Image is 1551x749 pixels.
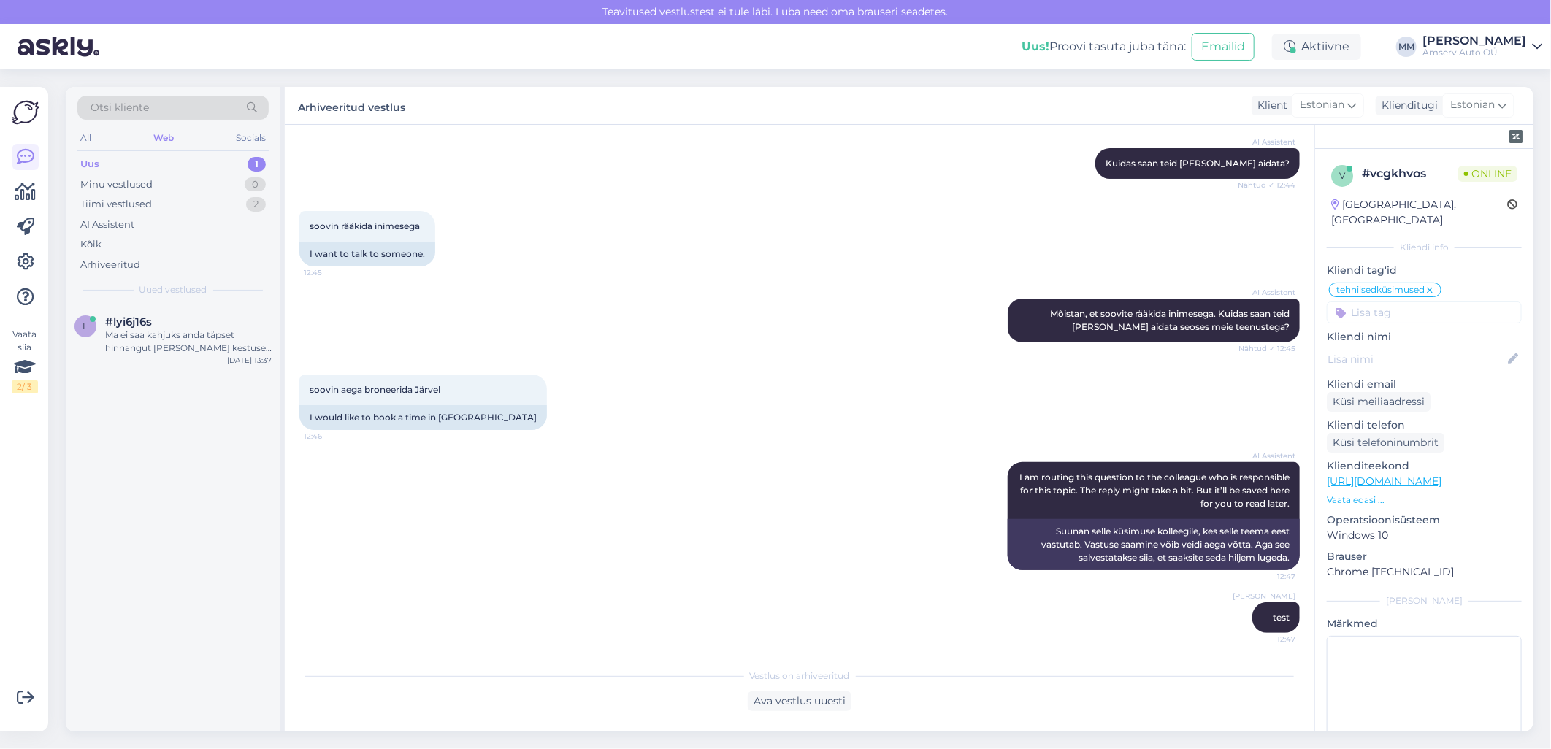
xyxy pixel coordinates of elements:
[310,384,440,395] span: soovin aega broneerida Järvel
[1509,130,1523,143] img: zendesk
[1106,158,1290,169] span: Kuidas saan teid [PERSON_NAME] aidata?
[150,128,177,147] div: Web
[1327,616,1522,631] p: Märkmed
[1327,564,1522,580] p: Chrome [TECHNICAL_ID]
[1396,37,1417,57] div: MM
[1327,493,1522,507] p: Vaata edasi ...
[304,267,359,278] span: 12:45
[80,258,140,272] div: Arhiveeritud
[80,157,99,172] div: Uus
[77,128,94,147] div: All
[1252,98,1287,113] div: Klient
[1327,301,1522,323] input: Lisa tag
[1327,263,1522,278] p: Kliendi tag'id
[1327,241,1522,254] div: Kliendi info
[1376,98,1438,113] div: Klienditugi
[1272,34,1361,60] div: Aktiivne
[1327,594,1522,607] div: [PERSON_NAME]
[1008,519,1300,570] div: Suunan selle küsimuse kolleegile, kes selle teema eest vastutab. Vastuse saamine võib veidi aega ...
[1422,47,1526,58] div: Amserv Auto OÜ
[12,99,39,126] img: Askly Logo
[105,315,152,329] span: #lyi6j16s
[1458,166,1517,182] span: Online
[1192,33,1255,61] button: Emailid
[246,197,266,212] div: 2
[105,329,272,355] div: Ma ei saa kahjuks anda täpset hinnangut [PERSON_NAME] kestuse kohta, kuna see sõltub kahjustuse u...
[1327,528,1522,543] p: Windows 10
[1019,472,1292,509] span: I am routing this question to the colleague who is responsible for this topic. The reply might ta...
[1450,97,1495,113] span: Estonian
[12,380,38,393] div: 2 / 3
[1327,433,1444,453] div: Küsi telefoninumbrit
[750,669,850,683] span: Vestlus on arhiveeritud
[1327,549,1522,564] p: Brauser
[1327,329,1522,345] p: Kliendi nimi
[1327,512,1522,528] p: Operatsioonisüsteem
[1328,351,1505,367] input: Lisa nimi
[1241,634,1295,645] span: 12:47
[1241,450,1295,461] span: AI Assistent
[245,177,266,192] div: 0
[139,283,207,296] span: Uued vestlused
[1241,287,1295,298] span: AI Assistent
[299,242,435,266] div: I want to talk to someone.
[1362,165,1458,183] div: # vcgkhvos
[310,220,420,231] span: soovin rääkida inimesega
[80,237,102,252] div: Kõik
[1238,343,1295,354] span: Nähtud ✓ 12:45
[1022,39,1049,53] b: Uus!
[748,691,851,711] div: Ava vestlus uuesti
[1233,591,1295,602] span: [PERSON_NAME]
[1422,35,1542,58] a: [PERSON_NAME]Amserv Auto OÜ
[304,431,359,442] span: 12:46
[233,128,269,147] div: Socials
[80,218,134,232] div: AI Assistent
[1327,475,1441,488] a: [URL][DOMAIN_NAME]
[1241,571,1295,582] span: 12:47
[83,320,88,331] span: l
[1331,197,1507,228] div: [GEOGRAPHIC_DATA], [GEOGRAPHIC_DATA]
[1327,458,1522,474] p: Klienditeekond
[1422,35,1526,47] div: [PERSON_NAME]
[1339,170,1345,181] span: v
[1327,392,1431,412] div: Küsi meiliaadressi
[80,197,152,212] div: Tiimi vestlused
[227,355,272,366] div: [DATE] 13:37
[298,96,405,115] label: Arhiveeritud vestlus
[80,177,153,192] div: Minu vestlused
[248,157,266,172] div: 1
[1336,285,1425,294] span: tehnilsedküsimused
[1050,308,1292,332] span: Mõistan, et soovite rääkida inimesega. Kuidas saan teid [PERSON_NAME] aidata seoses meie teenustega?
[1238,180,1295,191] span: Nähtud ✓ 12:44
[1327,418,1522,433] p: Kliendi telefon
[1022,38,1186,55] div: Proovi tasuta juba täna:
[91,100,149,115] span: Otsi kliente
[1241,137,1295,147] span: AI Assistent
[12,328,38,393] div: Vaata siia
[1300,97,1344,113] span: Estonian
[299,405,547,430] div: I would like to book a time in [GEOGRAPHIC_DATA]
[1273,612,1290,623] span: test
[1327,377,1522,392] p: Kliendi email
